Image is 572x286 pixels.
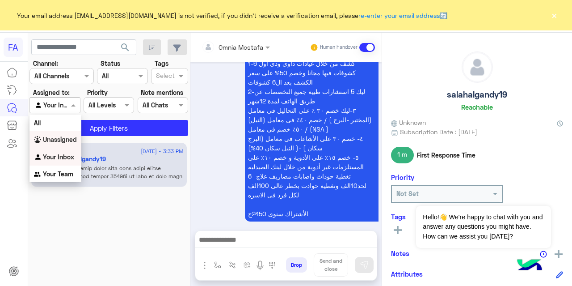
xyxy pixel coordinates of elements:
[34,171,43,179] img: INBOX.AGENTFILTER.YOURTEAM
[29,115,81,182] ng-dropdown-panel: Options list
[141,147,183,155] span: [DATE] - 3:33 PM
[360,260,369,269] img: send message
[391,173,414,181] h6: Priority
[214,261,221,269] img: select flow
[416,206,551,248] span: Hello!👋 We're happy to chat with you and answer any questions you might have. How can we assist y...
[43,136,77,143] b: Unassigned
[34,153,43,162] img: INBOX.AGENTFILTER.YOURINBOX
[391,213,563,221] h6: Tags
[155,71,175,82] div: Select
[286,257,307,273] button: Drop
[114,39,136,59] button: search
[199,260,210,271] img: send attachment
[400,127,477,137] span: Subscription Date : [DATE]
[358,12,440,19] a: re-enter your email address
[43,153,74,161] b: Your Inbox
[155,59,168,68] label: Tags
[417,150,475,160] span: First Response Time
[269,262,276,269] img: make a call
[141,88,183,97] label: Note mentions
[245,9,379,222] p: 2/9/2025, 3:33 PM
[120,42,130,53] span: search
[447,90,507,100] h5: salahalgandy19
[225,258,240,273] button: Trigger scenario
[391,270,423,278] h6: Attributes
[17,11,447,20] span: Your email address [EMAIL_ADDRESS][DOMAIN_NAME] is not verified, if you didn't receive a verifica...
[33,59,58,68] label: Channel:
[255,260,265,271] img: send voice note
[33,88,70,97] label: Assigned to:
[391,249,409,257] h6: Notes
[34,136,43,145] img: INBOX.AGENTFILTER.UNASSIGNED
[550,11,559,20] button: ×
[391,147,414,163] span: 1 m
[240,258,255,273] button: create order
[87,88,108,97] label: Priority
[462,52,492,82] img: defaultAdmin.png
[4,38,23,57] div: FA
[62,155,106,163] h5: salahalgandy19
[461,103,493,111] h6: Reachable
[320,44,357,51] small: Human Handover
[29,120,188,136] button: Apply Filters
[314,253,348,277] button: Send and close
[514,250,545,282] img: hulul-logo.png
[43,170,73,178] b: Your Team
[540,251,547,258] img: notes
[244,261,251,269] img: create order
[34,119,41,127] b: All
[101,59,120,68] label: Status
[391,118,426,127] span: Unknown
[229,261,236,269] img: Trigger scenario
[210,258,225,273] button: select flow
[555,250,563,258] img: add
